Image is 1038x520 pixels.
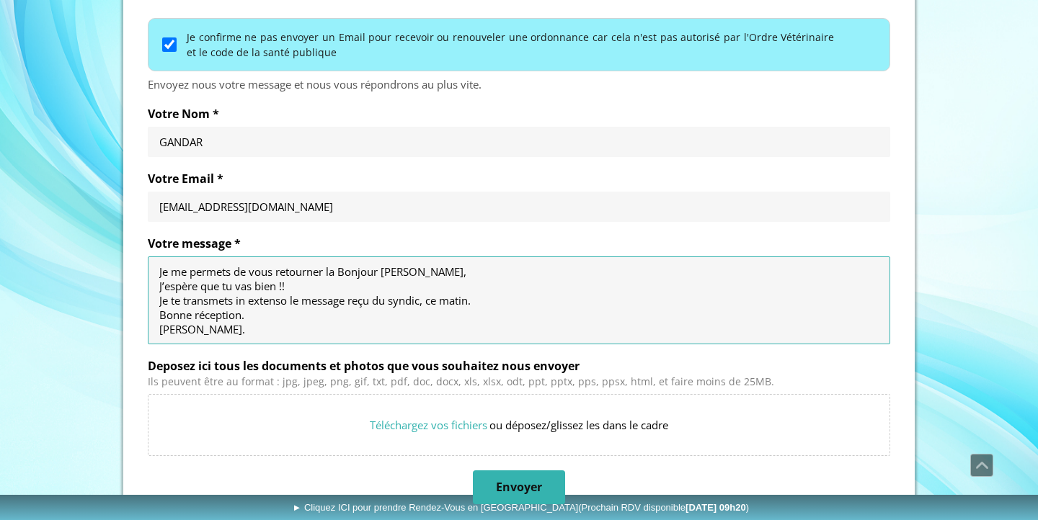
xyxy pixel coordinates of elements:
[148,236,890,251] label: Votre message *
[187,30,834,60] label: Je confirme ne pas envoyer un Email pour recevoir ou renouveler une ordonnance car cela n'est pas...
[159,135,879,149] input: Votre Nom *
[148,376,890,388] div: Ils peuvent être au format : jpg, jpeg, png, gif, txt, pdf, doc, docx, xls, xlsx, odt, ppt, pptx,...
[971,454,993,476] span: Défiler vers le haut
[496,480,542,495] span: Envoyer
[148,359,890,373] label: Deposez ici tous les documents et photos que vous souhaitez nous envoyer
[148,171,890,186] label: Votre Email *
[148,77,890,92] div: Envoyez nous votre message et nous vous répondrons au plus vite.
[473,470,565,504] button: Envoyer
[148,107,890,121] label: Votre Nom *
[970,454,993,477] a: Défiler vers le haut
[159,264,879,336] textarea: Je me permets de vous retourner la Bonjour [PERSON_NAME], J’espère que tu vas bien !! Je te trans...
[159,200,879,214] input: Votre Email *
